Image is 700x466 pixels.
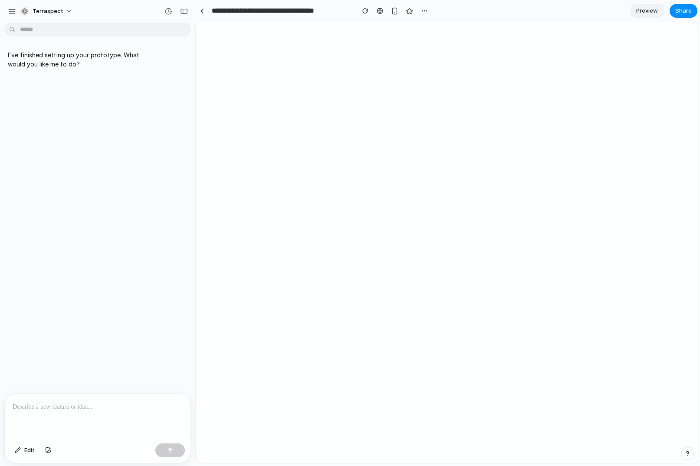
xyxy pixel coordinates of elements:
span: Terraspect [33,7,63,16]
button: Share [670,4,697,18]
a: Preview [630,4,664,18]
p: I've finished setting up your prototype. What would you like me to do? [8,50,153,69]
span: Edit [24,446,35,455]
button: Edit [10,443,39,457]
span: Share [675,7,692,15]
button: Terraspect [17,4,77,18]
span: Preview [636,7,658,15]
